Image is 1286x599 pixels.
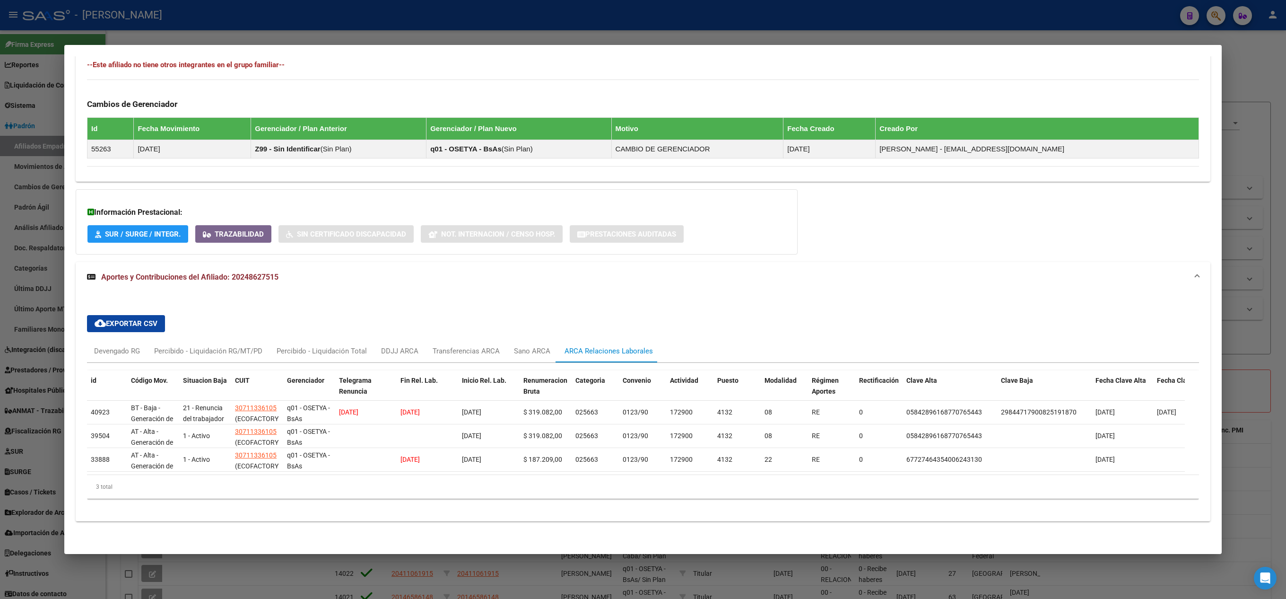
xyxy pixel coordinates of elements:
[717,456,732,463] span: 4132
[783,118,876,140] th: Fecha Creado
[462,377,506,384] span: Inicio Rel. Lab.
[251,118,426,140] th: Gerenciador / Plan Anterior
[251,140,426,159] td: ( )
[1254,567,1277,590] div: Open Intercom Messenger
[87,118,134,140] th: Id
[441,230,555,238] span: Not. Internacion / Censo Hosp.
[717,377,739,384] span: Puesto
[1095,377,1146,384] span: Fecha Clave Alta
[523,377,567,395] span: Renumeracion Bruta
[215,230,264,238] span: Trazabilidad
[585,230,676,238] span: Prestaciones Auditadas
[876,140,1199,159] td: [PERSON_NAME] - [EMAIL_ADDRESS][DOMAIN_NAME]
[235,428,277,435] span: 30711336105
[859,432,863,440] span: 0
[514,346,550,356] div: Sano ARCA
[339,408,358,416] span: [DATE]
[421,225,563,243] button: Not. Internacion / Censo Hosp.
[430,145,502,153] strong: q01 - OSETYA - BsAs
[1092,370,1153,412] datatable-header-cell: Fecha Clave Alta
[195,225,271,243] button: Trazabilidad
[812,377,839,395] span: Régimen Aportes
[287,404,330,423] span: q01 - OSETYA - BsAs
[619,370,666,412] datatable-header-cell: Convenio
[277,346,367,356] div: Percibido - Liquidación Total
[765,377,797,384] span: Modalidad
[1157,377,1209,384] span: Fecha Clave Baja
[812,432,820,440] span: RE
[1095,432,1115,440] span: [DATE]
[287,451,330,470] span: q01 - OSETYA - BsAs
[859,456,863,463] span: 0
[859,408,863,416] span: 0
[462,456,481,463] span: [DATE]
[611,140,783,159] td: CAMBIO DE GERENCIADOR
[812,456,820,463] span: RE
[87,370,127,412] datatable-header-cell: id
[906,377,937,384] span: Clave Alta
[101,273,278,282] span: Aportes y Contribuciones del Afiliado: 20248627515
[95,317,106,329] mat-icon: cloud_download
[127,370,179,412] datatable-header-cell: Código Mov.
[105,230,181,238] span: SUR / SURGE / INTEGR.
[611,118,783,140] th: Motivo
[131,451,173,481] span: AT - Alta - Generación de clave
[876,118,1199,140] th: Creado Por
[523,408,562,416] span: $ 319.082,00
[95,319,157,328] span: Exportar CSV
[131,377,168,384] span: Código Mov.
[87,140,134,159] td: 55263
[670,408,693,416] span: 172900
[997,370,1092,412] datatable-header-cell: Clave Baja
[783,140,876,159] td: [DATE]
[572,370,619,412] datatable-header-cell: Categoria
[1157,408,1176,416] span: [DATE]
[906,456,982,463] span: 67727464354006243130
[91,432,110,440] span: 39504
[426,118,611,140] th: Gerenciador / Plan Nuevo
[235,415,278,433] span: (ECOFACTORY S.R.L.)
[183,432,210,440] span: 1 - Activo
[859,377,899,384] span: Rectificación
[670,377,698,384] span: Actividad
[287,428,330,446] span: q01 - OSETYA - BsAs
[623,456,648,463] span: 0123/90
[87,315,165,332] button: Exportar CSV
[458,370,520,412] datatable-header-cell: Inicio Rel. Lab.
[335,370,397,412] datatable-header-cell: Telegrama Renuncia
[570,225,684,243] button: Prestaciones Auditadas
[670,432,693,440] span: 172900
[462,432,481,440] span: [DATE]
[565,346,653,356] div: ARCA Relaciones Laborales
[381,346,418,356] div: DDJJ ARCA
[523,456,562,463] span: $ 187.209,00
[906,432,982,440] span: 05842896168770765443
[154,346,262,356] div: Percibido - Liquidación RG/MT/PD
[87,60,1199,70] h4: --Este afiliado no tiene otros integrantes en el grupo familiar--
[323,145,349,153] span: Sin Plan
[183,404,224,466] span: 21 - Renuncia del trabajador / ART.240 - LCT / ART.64 Inc.a) L22248 y otras
[179,370,231,412] datatable-header-cell: Situacion Baja
[623,432,648,440] span: 0123/90
[400,456,420,463] span: [DATE]
[717,408,732,416] span: 4132
[670,456,693,463] span: 172900
[339,377,372,395] span: Telegrama Renuncia
[76,292,1210,521] div: Aportes y Contribuciones del Afiliado: 20248627515
[87,207,786,218] h3: Información Prestacional:
[520,370,572,412] datatable-header-cell: Renumeracion Bruta
[575,432,598,440] span: 025663
[765,432,772,440] span: 08
[426,140,611,159] td: ( )
[906,408,982,416] span: 05842896168770765443
[400,377,438,384] span: Fin Rel. Lab.
[400,408,420,416] span: [DATE]
[765,408,772,416] span: 08
[812,408,820,416] span: RE
[575,456,598,463] span: 025663
[808,370,855,412] datatable-header-cell: Régimen Aportes
[131,428,173,457] span: AT - Alta - Generación de clave
[283,370,335,412] datatable-header-cell: Gerenciador
[91,456,110,463] span: 33888
[134,118,251,140] th: Fecha Movimiento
